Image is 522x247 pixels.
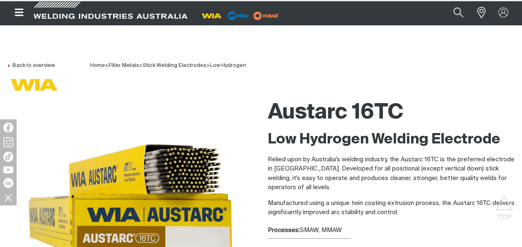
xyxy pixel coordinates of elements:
input: Product name or item number... [434,3,473,22]
h1: Austarc 16TC [268,99,516,126]
a: miller [251,12,281,19]
span: Home [90,63,105,68]
button: Search products [444,3,473,22]
img: YouTube [3,166,13,173]
img: Facebook [3,123,13,133]
a: Stick Welding Electrodes [143,63,206,68]
img: LinkedIn [3,178,13,188]
a: Back to overview [7,63,55,68]
p: Relied upon by Australia's welding industry, the Austarc 16TC is the preferred electrode in [GEOG... [268,155,516,193]
span: > [105,63,109,68]
h2: Low Hydrogen Welding Electrode [268,131,516,149]
button: Scroll to top [495,195,514,214]
a: Low Hydrogen [210,63,246,68]
p: Manufactured using a unique twin coating extrusion process, the Austarc 16TC delivers significant... [268,199,516,217]
img: miller [251,10,281,22]
img: hide socials [1,190,15,205]
a: Filler Metals [109,63,139,68]
span: > [139,63,143,68]
span: > [206,63,210,68]
a: Home [90,62,105,68]
div: SMAW, MMAW [268,226,516,235]
img: Instagram [3,137,13,147]
strong: Processes: [268,227,300,233]
img: TikTok [3,152,13,162]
